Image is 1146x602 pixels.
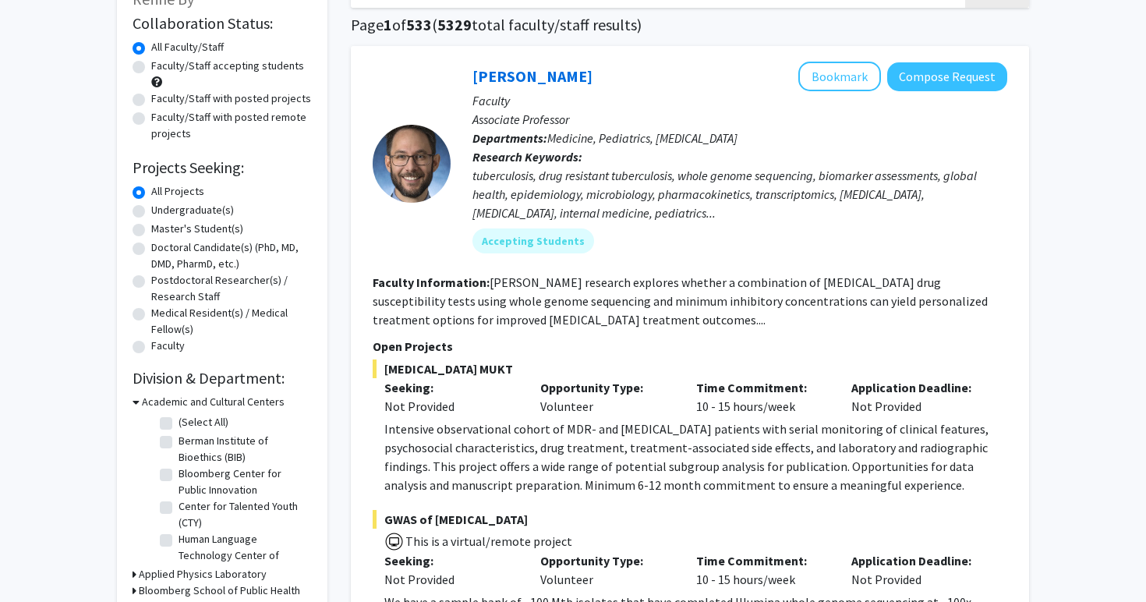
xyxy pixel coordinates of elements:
label: Human Language Technology Center of Excellence (HLTCOE) [179,531,308,580]
label: Master's Student(s) [151,221,243,237]
b: Research Keywords: [472,149,582,165]
h3: Bloomberg School of Public Health [139,583,300,599]
p: Intensive observational cohort of MDR- and [MEDICAL_DATA] patients with serial monitoring of clin... [384,420,1007,494]
label: All Projects [151,183,204,200]
label: Bloomberg Center for Public Innovation [179,466,308,498]
h3: Academic and Cultural Centers [142,394,285,410]
p: Opportunity Type: [540,378,673,397]
h2: Division & Department: [133,369,312,388]
div: Volunteer [529,378,684,416]
button: Compose Request to Jeffrey Tornheim [887,62,1007,91]
p: Application Deadline: [851,378,984,397]
span: GWAS of [MEDICAL_DATA] [373,510,1007,529]
p: Faculty [472,91,1007,110]
p: Open Projects [373,337,1007,356]
label: Faculty/Staff with posted projects [151,90,311,107]
div: Not Provided [384,397,517,416]
div: Not Provided [384,570,517,589]
div: 10 - 15 hours/week [684,551,840,589]
div: 10 - 15 hours/week [684,378,840,416]
label: Berman Institute of Bioethics (BIB) [179,433,308,466]
label: All Faculty/Staff [151,39,224,55]
h2: Projects Seeking: [133,158,312,177]
fg-read-more: [PERSON_NAME] research explores whether a combination of [MEDICAL_DATA] drug susceptibility tests... [373,274,988,328]
span: 5329 [437,15,472,34]
span: 1 [384,15,392,34]
p: Opportunity Type: [540,551,673,570]
mat-chip: Accepting Students [472,228,594,253]
label: Faculty [151,338,185,354]
span: This is a virtual/remote project [404,533,572,549]
p: Time Commitment: [696,378,829,397]
label: Center for Talented Youth (CTY) [179,498,308,531]
label: Doctoral Candidate(s) (PhD, MD, DMD, PharmD, etc.) [151,239,312,272]
h2: Collaboration Status: [133,14,312,33]
p: Associate Professor [472,110,1007,129]
div: Not Provided [840,378,996,416]
p: Seeking: [384,378,517,397]
b: Departments: [472,130,547,146]
h1: Page of ( total faculty/staff results) [351,16,1029,34]
div: tuberculosis, drug resistant tuberculosis, whole genome sequencing, biomarker assessments, global... [472,166,1007,222]
label: Medical Resident(s) / Medical Fellow(s) [151,305,312,338]
p: Seeking: [384,551,517,570]
p: Application Deadline: [851,551,984,570]
span: 533 [406,15,432,34]
label: Faculty/Staff with posted remote projects [151,109,312,142]
p: Time Commitment: [696,551,829,570]
label: (Select All) [179,414,228,430]
button: Add Jeffrey Tornheim to Bookmarks [798,62,881,91]
a: [PERSON_NAME] [472,66,592,86]
label: Postdoctoral Researcher(s) / Research Staff [151,272,312,305]
label: Undergraduate(s) [151,202,234,218]
b: Faculty Information: [373,274,490,290]
label: Faculty/Staff accepting students [151,58,304,74]
div: Not Provided [840,551,996,589]
iframe: Chat [12,532,66,590]
span: Medicine, Pediatrics, [MEDICAL_DATA] [547,130,737,146]
span: [MEDICAL_DATA] MUKT [373,359,1007,378]
div: Volunteer [529,551,684,589]
h3: Applied Physics Laboratory [139,566,267,583]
